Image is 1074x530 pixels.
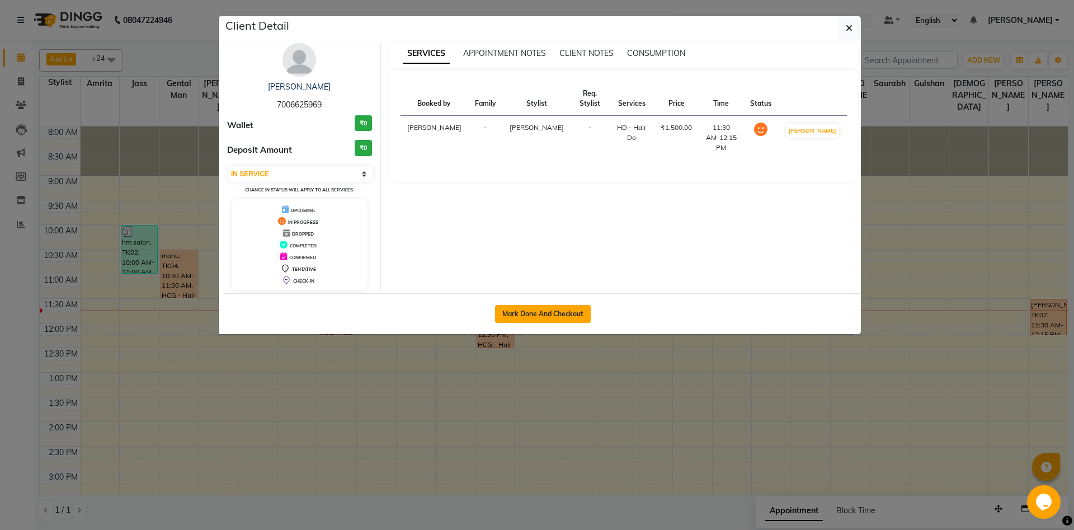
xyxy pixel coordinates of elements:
[227,119,253,132] span: Wallet
[289,255,316,260] span: CONFIRMED
[571,116,610,160] td: -
[401,82,468,116] th: Booked by
[282,43,316,77] img: avatar
[277,100,322,110] span: 7006625969
[743,82,778,116] th: Status
[355,140,372,156] h3: ₹0
[627,48,685,58] span: CONSUMPTION
[468,82,503,116] th: Family
[616,123,647,143] div: HD - Hair Do
[510,123,564,132] span: [PERSON_NAME]
[268,82,331,92] a: [PERSON_NAME]
[293,278,314,284] span: CHECK-IN
[503,82,571,116] th: Stylist
[559,48,614,58] span: CLIENT NOTES
[786,124,839,138] button: [PERSON_NAME]
[291,208,315,213] span: UPCOMING
[292,231,314,237] span: DROPPED
[292,266,316,272] span: TENTATIVE
[290,243,317,248] span: COMPLETED
[1027,485,1063,519] iframe: chat widget
[609,82,654,116] th: Services
[661,123,692,133] div: ₹1,500.00
[699,82,743,116] th: Time
[401,116,468,160] td: [PERSON_NAME]
[654,82,699,116] th: Price
[468,116,503,160] td: -
[699,116,743,160] td: 11:30 AM-12:15 PM
[495,305,591,323] button: Mark Done And Checkout
[227,144,292,157] span: Deposit Amount
[225,17,289,34] h5: Client Detail
[403,44,450,64] span: SERVICES
[245,187,354,193] small: Change in status will apply to all services.
[355,115,372,132] h3: ₹0
[463,48,546,58] span: APPOINTMENT NOTES
[288,219,318,225] span: IN PROGRESS
[571,82,610,116] th: Req. Stylist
